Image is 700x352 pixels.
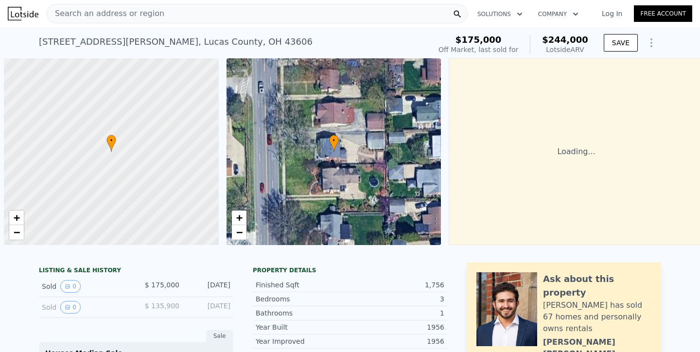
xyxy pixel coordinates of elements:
[9,225,24,240] a: Zoom out
[542,35,588,45] span: $244,000
[187,280,230,293] div: [DATE]
[187,301,230,314] div: [DATE]
[256,322,350,332] div: Year Built
[232,225,246,240] a: Zoom out
[9,211,24,225] a: Zoom in
[39,266,233,276] div: LISTING & SALE HISTORY
[543,299,651,334] div: [PERSON_NAME] has sold 67 homes and personally owns rentals
[543,272,651,299] div: Ask about this property
[236,211,242,224] span: +
[47,8,164,19] span: Search an address or region
[350,294,444,304] div: 3
[60,280,81,293] button: View historical data
[14,211,20,224] span: +
[438,45,518,54] div: Off Market, last sold for
[642,33,661,53] button: Show Options
[350,336,444,346] div: 1956
[455,35,502,45] span: $175,000
[634,5,692,22] a: Free Account
[145,302,179,310] span: $ 135,900
[256,336,350,346] div: Year Improved
[8,7,38,20] img: Lotside
[329,136,339,145] span: •
[42,280,128,293] div: Sold
[236,226,242,238] span: −
[256,280,350,290] div: Finished Sqft
[350,280,444,290] div: 1,756
[39,35,313,49] div: [STREET_ADDRESS][PERSON_NAME] , Lucas County , OH 43606
[60,301,81,314] button: View historical data
[232,211,246,225] a: Zoom in
[590,9,634,18] a: Log In
[145,281,179,289] span: $ 175,000
[256,308,350,318] div: Bathrooms
[106,136,116,145] span: •
[470,5,530,23] button: Solutions
[14,226,20,238] span: −
[350,322,444,332] div: 1956
[106,135,116,152] div: •
[542,45,588,54] div: Lotside ARV
[253,266,447,274] div: Property details
[350,308,444,318] div: 1
[604,34,638,52] button: SAVE
[42,301,128,314] div: Sold
[256,294,350,304] div: Bedrooms
[530,5,586,23] button: Company
[329,135,339,152] div: •
[206,330,233,342] div: Sale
